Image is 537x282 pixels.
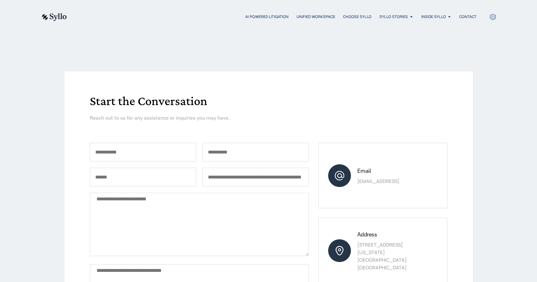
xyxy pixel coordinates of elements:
nav: Menu [79,14,477,20]
h1: Start the Conversation [90,95,447,107]
p: [EMAIL_ADDRESS] [357,178,427,185]
a: Choose Syllo [343,14,372,20]
img: syllo [41,13,67,21]
a: Syllo Stories [379,14,408,20]
div: Menu Toggle [79,14,477,20]
a: AI Powered Litigation [245,14,289,20]
a: Inside Syllo [421,14,446,20]
p: [STREET_ADDRESS] [US_STATE][GEOGRAPHIC_DATA] [GEOGRAPHIC_DATA] [357,241,427,272]
span: Email [357,167,371,174]
a: Contact [459,14,477,20]
p: Reach out to us for any assistance or inquiries you may have. [90,114,320,122]
a: Unified Workspace [297,14,335,20]
span: Address [357,231,377,238]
